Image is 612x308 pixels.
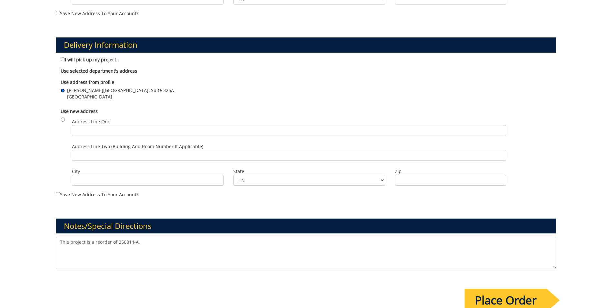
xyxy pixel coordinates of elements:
[395,175,506,186] input: Zip
[395,168,506,175] label: Zip
[67,94,174,100] span: [GEOGRAPHIC_DATA]
[61,79,114,85] b: Use address from profile
[72,168,224,175] label: City
[56,237,556,269] textarea: This project is a reorder of 250814-A.
[72,175,224,186] input: City
[56,11,60,15] input: Save new address to your account?
[61,68,137,74] b: Use selected department's address
[72,118,506,136] label: Address Line One
[56,192,60,196] input: Save new address to your account?
[56,219,556,233] h3: Notes/Special Directions
[72,150,506,161] input: Address Line Two (Building and Room Number if applicable)
[61,108,98,114] b: Use new address
[72,143,506,161] label: Address Line Two (Building and Room Number if applicable)
[61,56,117,63] label: I will pick up my project.
[61,88,65,93] input: [PERSON_NAME][GEOGRAPHIC_DATA], Suite 326A [GEOGRAPHIC_DATA]
[233,168,385,175] label: State
[56,37,556,52] h3: Delivery Information
[72,125,506,136] input: Address Line One
[61,57,65,61] input: I will pick up my project.
[67,87,174,94] span: [PERSON_NAME][GEOGRAPHIC_DATA], Suite 326A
